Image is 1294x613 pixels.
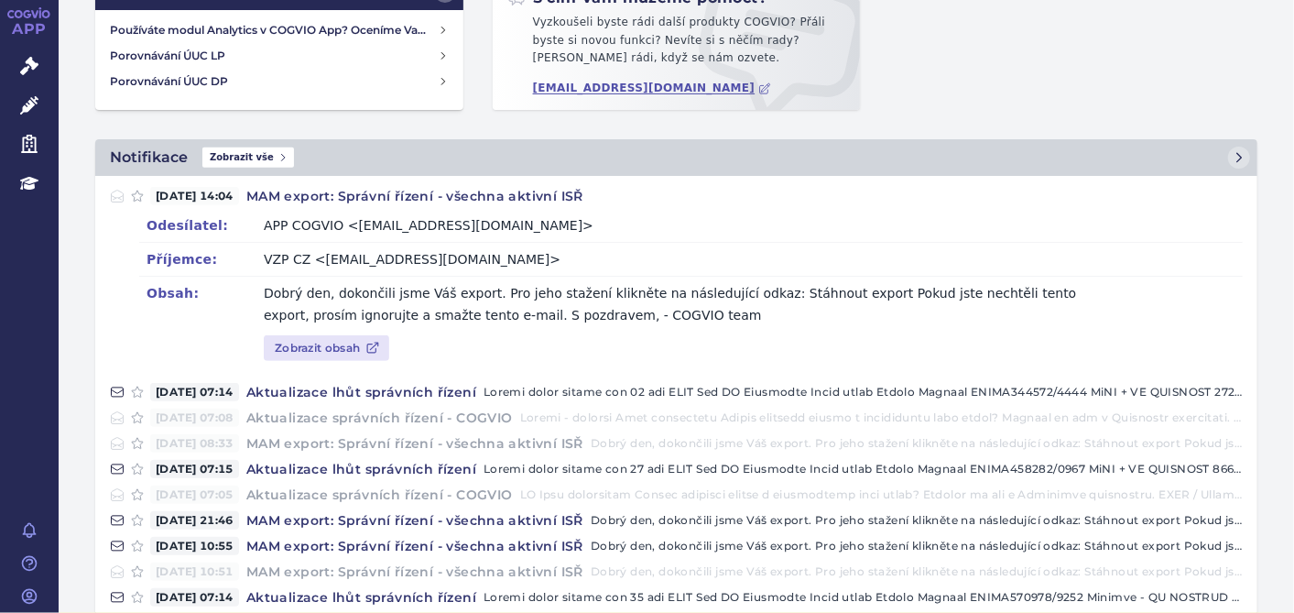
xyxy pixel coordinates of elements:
a: NotifikaceZobrazit vše [95,139,1257,176]
h2: Notifikace [110,147,188,169]
h4: MAM export: Správní řízení - všechna aktivní ISŘ [239,511,591,530]
p: Vyzkoušeli byste rádi další produkty COGVIO? Přáli byste si novou funkci? Nevíte si s něčím rady?... [507,14,846,75]
dt: Obsah: [147,282,264,304]
a: [EMAIL_ADDRESS][DOMAIN_NAME] [533,82,772,95]
h4: MAM export: Správní řízení - všechna aktivní ISŘ [239,537,591,555]
h4: MAM export: Správní řízení - všechna aktivní ISŘ [239,434,591,453]
p: Loremi dolor sitame con 35 adi ELIT Sed DO Eiusmodte Incid utlab Etdolo Magnaal ENIMA570978/9252 ... [484,588,1243,607]
h4: Aktualizace správních řízení - COGVIO [239,486,520,504]
a: Zobrazit obsah [264,335,389,361]
h4: Aktualizace správních řízení - COGVIO [239,409,520,427]
span: [DATE] 10:51 [150,563,239,581]
dt: Příjemce: [147,248,264,270]
p: LO Ipsu dolorsitam Consec adipisci elitse d eiusmodtemp inci utlab? Etdolor ma ali e Adminimve qu... [520,486,1243,504]
span: [DATE] 10:55 [150,537,239,555]
p: Dobrý den, dokončili jsme Váš export. Pro jeho stažení klikněte na následující odkaz: Stáhnout ex... [591,511,1243,530]
span: Zobrazit vše [202,148,294,168]
span: [DATE] 07:14 [150,588,239,607]
h4: Aktualizace lhůt správních řízení [239,383,484,401]
div: APP COGVIO <[EMAIL_ADDRESS][DOMAIN_NAME]> [264,214,593,236]
span: [DATE] 14:04 [150,187,239,205]
h4: MAM export: Správní řízení - všechna aktivní ISŘ [239,187,591,205]
a: Porovnávání ÚUC DP [103,69,456,94]
div: VZP CZ <[EMAIL_ADDRESS][DOMAIN_NAME]> [264,248,560,270]
h4: Aktualizace lhůt správních řízení [239,588,484,607]
span: [DATE] 07:08 [150,409,239,427]
p: Dobrý den, dokončili jsme Váš export. Pro jeho stažení klikněte na následující odkaz: Stáhnout ex... [591,563,1243,581]
h4: MAM export: Správní řízení - všechna aktivní ISŘ [239,563,591,581]
h4: Používáte modul Analytics v COGVIO App? Oceníme Vaši zpětnou vazbu! [110,21,438,39]
span: [DATE] 08:33 [150,434,239,453]
span: [DATE] 07:05 [150,486,239,504]
p: Dobrý den, dokončili jsme Váš export. Pro jeho stažení klikněte na následující odkaz: Stáhnout ex... [591,434,1243,453]
p: Loremi dolor sitame con 27 adi ELIT Sed DO Eiusmodte Incid utlab Etdolo Magnaal ENIMA458282/0967 ... [484,460,1243,478]
p: Dobrý den, dokončili jsme Váš export. Pro jeho stažení klikněte na následující odkaz: Stáhnout ex... [264,282,1084,326]
dt: Odesílatel: [147,214,264,236]
a: Porovnávání ÚUC LP [103,43,456,69]
p: Loremi - dolorsi Amet consectetu Adipis elitsedd eiusmo t incididuntu labo etdol? Magnaal en adm ... [520,409,1243,427]
h4: Porovnávání ÚUC LP [110,47,438,65]
p: Loremi dolor sitame con 02 adi ELIT Sed DO Eiusmodte Incid utlab Etdolo Magnaal ENIMA344572/4444 ... [484,383,1243,401]
h4: Aktualizace lhůt správních řízení [239,460,484,478]
span: [DATE] 07:15 [150,460,239,478]
span: [DATE] 07:14 [150,383,239,401]
a: Používáte modul Analytics v COGVIO App? Oceníme Vaši zpětnou vazbu! [103,17,456,43]
span: [DATE] 21:46 [150,511,239,530]
p: Dobrý den, dokončili jsme Váš export. Pro jeho stažení klikněte na následující odkaz: Stáhnout ex... [591,537,1243,555]
h4: Porovnávání ÚUC DP [110,72,438,91]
